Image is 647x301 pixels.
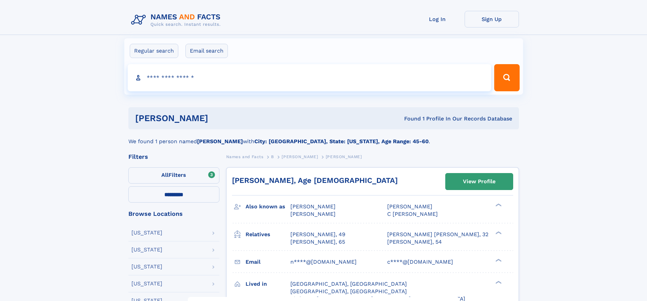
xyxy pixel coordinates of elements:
[494,64,519,91] button: Search Button
[494,258,502,262] div: ❯
[128,167,219,184] label: Filters
[185,44,228,58] label: Email search
[128,11,226,29] img: Logo Names and Facts
[246,256,290,268] h3: Email
[246,201,290,212] h3: Also known as
[326,154,362,159] span: [PERSON_NAME]
[465,11,519,27] a: Sign Up
[446,173,513,190] a: View Profile
[387,231,488,238] a: [PERSON_NAME] [PERSON_NAME], 32
[135,114,306,123] h1: [PERSON_NAME]
[387,211,438,217] span: C [PERSON_NAME]
[290,211,336,217] span: [PERSON_NAME]
[226,152,264,161] a: Names and Facts
[131,281,162,286] div: [US_STATE]
[290,231,345,238] a: [PERSON_NAME], 49
[387,238,442,246] a: [PERSON_NAME], 54
[271,154,274,159] span: B
[463,174,496,189] div: View Profile
[246,229,290,240] h3: Relatives
[131,247,162,252] div: [US_STATE]
[128,154,219,160] div: Filters
[128,64,491,91] input: search input
[306,115,512,123] div: Found 1 Profile In Our Records Database
[494,280,502,284] div: ❯
[197,138,243,145] b: [PERSON_NAME]
[494,203,502,207] div: ❯
[290,203,336,210] span: [PERSON_NAME]
[232,176,398,185] a: [PERSON_NAME], Age [DEMOGRAPHIC_DATA]
[290,238,345,246] a: [PERSON_NAME], 65
[130,44,178,58] label: Regular search
[271,152,274,161] a: B
[290,288,407,295] span: [GEOGRAPHIC_DATA], [GEOGRAPHIC_DATA]
[131,230,162,236] div: [US_STATE]
[246,278,290,290] h3: Lived in
[290,281,407,287] span: [GEOGRAPHIC_DATA], [GEOGRAPHIC_DATA]
[282,152,318,161] a: [PERSON_NAME]
[494,230,502,235] div: ❯
[161,172,168,178] span: All
[282,154,318,159] span: [PERSON_NAME]
[410,11,465,27] a: Log In
[128,129,519,146] div: We found 1 person named with .
[254,138,429,145] b: City: [GEOGRAPHIC_DATA], State: [US_STATE], Age Range: 45-60
[131,264,162,269] div: [US_STATE]
[387,203,432,210] span: [PERSON_NAME]
[128,211,219,217] div: Browse Locations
